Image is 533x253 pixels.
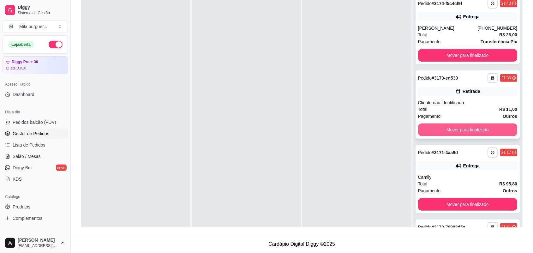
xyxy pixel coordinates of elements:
article: Diggy Pro + 30 [12,60,38,64]
div: [PHONE_NUMBER] [477,25,517,31]
div: [PERSON_NAME] [418,25,477,31]
span: Pedido [418,1,432,6]
div: Mila burguer ... [19,23,47,30]
span: Total [418,31,428,38]
span: [PERSON_NAME] [18,238,58,243]
a: Lista de Pedidos [3,140,68,150]
button: Alterar Status [49,41,63,48]
footer: Cardápio Digital Diggy © 2025 [71,235,533,253]
button: [PERSON_NAME][EMAIL_ADDRESS][DOMAIN_NAME] [3,235,68,250]
span: Produtos [13,204,30,210]
button: Mover para finalizado [418,123,518,136]
div: Acesso Rápido [3,79,68,89]
span: Pagamento [418,38,441,45]
strong: # 3173-ed530 [432,75,458,81]
a: Complementos [3,213,68,223]
a: Diggy Pro + 30até 03/10 [3,56,68,74]
strong: # 3174-f5c4cf9f [432,1,462,6]
div: Dia a dia [3,107,68,117]
div: Entrega [463,14,480,20]
button: Pedidos balcão (PDV) [3,117,68,127]
div: 21:17 [501,150,511,155]
strong: Outros [503,114,517,119]
button: Select a team [3,20,68,33]
strong: # 3171-4aa9d [432,150,458,155]
a: Diggy Botnovo [3,163,68,173]
span: Pedido [418,150,432,155]
div: Entrega [463,163,480,169]
span: Total [418,180,428,187]
a: Gestor de Pedidos [3,129,68,139]
span: Pedidos balcão (PDV) [13,119,56,125]
span: Salão / Mesas [13,153,41,160]
span: M [8,23,14,30]
span: Dashboard [13,91,34,98]
div: Catálogo [3,192,68,202]
span: Total [418,106,428,113]
button: Mover para finalizado [418,49,518,62]
span: Gestor de Pedidos [13,130,49,137]
a: Produtos [3,202,68,212]
div: 21:43 [501,1,511,6]
a: Dashboard [3,89,68,99]
div: Cliente não identificado [418,99,518,106]
div: Retirada [463,88,480,94]
span: Pedido [418,225,432,230]
div: Loja aberta [8,41,34,48]
article: até 03/10 [10,66,26,71]
span: Lista de Pedidos [13,142,45,148]
div: 21:36 [501,75,511,81]
strong: Transferência Pix [481,39,517,44]
a: KDS [3,174,68,184]
span: Pagamento [418,113,441,120]
strong: R$ 95,80 [499,181,517,186]
div: Camily [418,174,518,180]
span: Pagamento [418,187,441,194]
span: [EMAIL_ADDRESS][DOMAIN_NAME] [18,243,58,248]
a: DiggySistema de Gestão [3,3,68,18]
strong: Outros [503,188,517,193]
span: Sistema de Gestão [18,10,65,15]
span: KDS [13,176,22,182]
a: Salão / Mesas [3,151,68,161]
strong: # 3170-79992d5a [432,225,465,230]
div: 21:11 [501,225,511,230]
strong: R$ 26,00 [499,32,517,37]
span: Diggy [18,5,65,10]
span: Complementos [13,215,42,221]
button: Mover para finalizado [418,198,518,211]
span: Pedido [418,75,432,81]
strong: R$ 11,00 [499,107,517,112]
span: Diggy Bot [13,165,32,171]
